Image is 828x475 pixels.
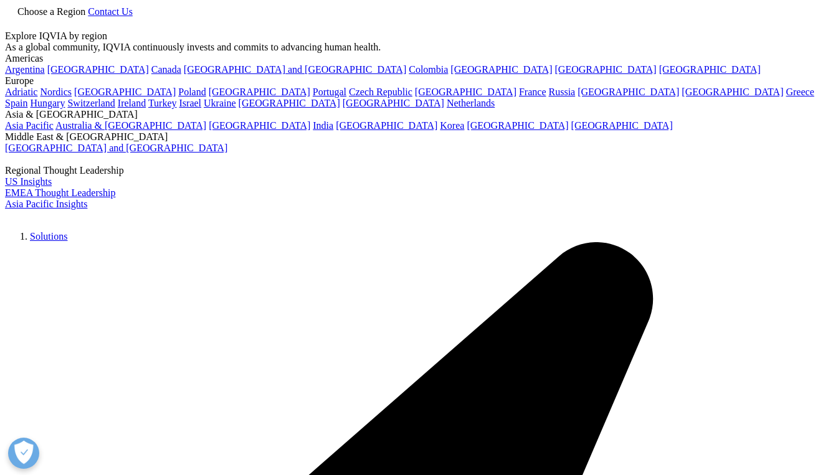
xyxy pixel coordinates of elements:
[571,120,673,131] a: [GEOGRAPHIC_DATA]
[5,131,823,143] div: Middle East & [GEOGRAPHIC_DATA]
[5,143,227,153] a: [GEOGRAPHIC_DATA] and [GEOGRAPHIC_DATA]
[179,98,202,108] a: Israel
[5,176,52,187] a: US Insights
[30,231,67,242] a: Solutions
[349,87,412,97] a: Czech Republic
[209,87,310,97] a: [GEOGRAPHIC_DATA]
[148,98,177,108] a: Turkey
[8,438,39,469] button: Open Preferences
[209,120,310,131] a: [GEOGRAPHIC_DATA]
[5,165,823,176] div: Regional Thought Leadership
[5,64,45,75] a: Argentina
[47,64,149,75] a: [GEOGRAPHIC_DATA]
[450,64,552,75] a: [GEOGRAPHIC_DATA]
[409,64,448,75] a: Colombia
[5,42,823,53] div: As a global community, IQVIA continuously invests and commits to advancing human health.
[415,87,516,97] a: [GEOGRAPHIC_DATA]
[343,98,444,108] a: [GEOGRAPHIC_DATA]
[184,64,406,75] a: [GEOGRAPHIC_DATA] and [GEOGRAPHIC_DATA]
[5,87,37,97] a: Adriatic
[440,120,464,131] a: Korea
[313,87,346,97] a: Portugal
[239,98,340,108] a: [GEOGRAPHIC_DATA]
[151,64,181,75] a: Canada
[204,98,236,108] a: Ukraine
[5,98,27,108] a: Spain
[555,64,657,75] a: [GEOGRAPHIC_DATA]
[578,87,679,97] a: [GEOGRAPHIC_DATA]
[5,109,823,120] div: Asia & [GEOGRAPHIC_DATA]
[55,120,206,131] a: Australia & [GEOGRAPHIC_DATA]
[313,120,333,131] a: India
[519,87,546,97] a: France
[549,87,576,97] a: Russia
[5,199,87,209] a: Asia Pacific Insights
[659,64,761,75] a: [GEOGRAPHIC_DATA]
[17,6,85,17] span: Choose a Region
[30,98,65,108] a: Hungary
[5,53,823,64] div: Americas
[467,120,568,131] a: [GEOGRAPHIC_DATA]
[447,98,495,108] a: Netherlands
[786,87,814,97] a: Greece
[74,87,176,97] a: [GEOGRAPHIC_DATA]
[5,120,54,131] a: Asia Pacific
[682,87,783,97] a: [GEOGRAPHIC_DATA]
[118,98,146,108] a: Ireland
[88,6,133,17] a: Contact Us
[40,87,72,97] a: Nordics
[178,87,206,97] a: Poland
[5,75,823,87] div: Europe
[5,31,823,42] div: Explore IQVIA by region
[336,120,437,131] a: [GEOGRAPHIC_DATA]
[67,98,115,108] a: Switzerland
[5,187,115,198] a: EMEA Thought Leadership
